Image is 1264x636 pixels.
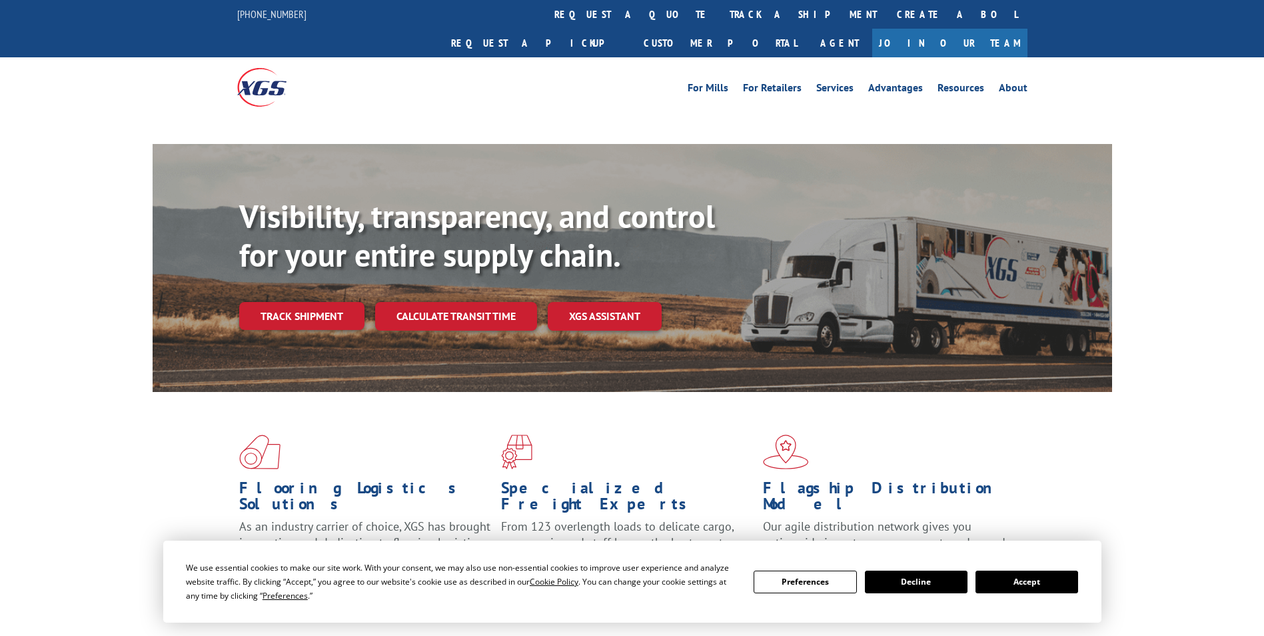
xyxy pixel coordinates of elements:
a: Services [816,83,854,97]
p: From 123 overlength loads to delicate cargo, our experienced staff knows the best way to move you... [501,519,753,578]
span: As an industry carrier of choice, XGS has brought innovation and dedication to flooring logistics... [239,519,490,566]
a: Customer Portal [634,29,807,57]
h1: Flooring Logistics Solutions [239,480,491,519]
span: Preferences [263,590,308,601]
img: xgs-icon-flagship-distribution-model-red [763,435,809,469]
a: Join Our Team [872,29,1027,57]
a: XGS ASSISTANT [548,302,662,331]
a: Resources [938,83,984,97]
a: [PHONE_NUMBER] [237,7,307,21]
b: Visibility, transparency, and control for your entire supply chain. [239,195,715,275]
h1: Flagship Distribution Model [763,480,1015,519]
a: About [999,83,1027,97]
button: Preferences [754,571,856,593]
span: Cookie Policy [530,576,578,587]
span: Our agile distribution network gives you nationwide inventory management on demand. [763,519,1008,550]
img: xgs-icon-total-supply-chain-intelligence-red [239,435,281,469]
div: We use essential cookies to make our site work. With your consent, we may also use non-essential ... [186,561,738,603]
a: Agent [807,29,872,57]
h1: Specialized Freight Experts [501,480,753,519]
a: For Mills [688,83,728,97]
a: Advantages [868,83,923,97]
div: Cookie Consent Prompt [163,541,1101,623]
a: Track shipment [239,302,364,330]
a: For Retailers [743,83,802,97]
img: xgs-icon-focused-on-flooring-red [501,435,532,469]
a: Calculate transit time [375,302,537,331]
button: Accept [975,571,1078,593]
button: Decline [865,571,967,593]
a: Request a pickup [441,29,634,57]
